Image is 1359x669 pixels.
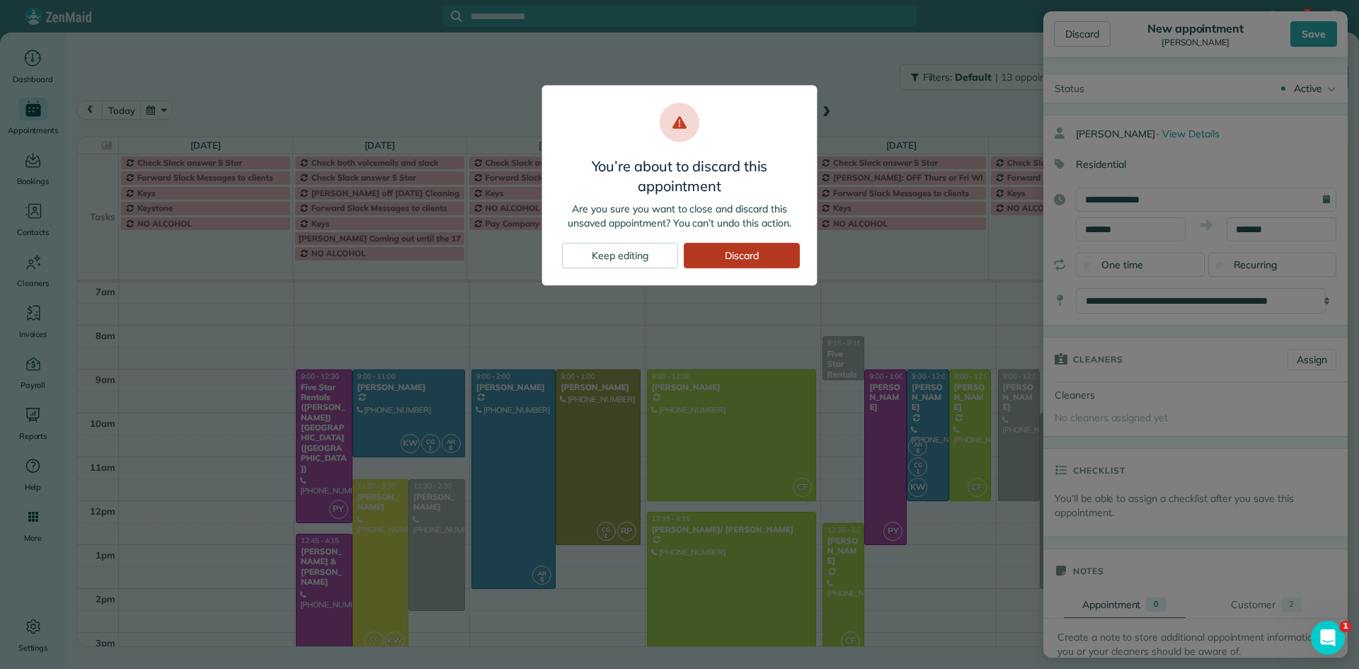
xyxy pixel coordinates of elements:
h3: You’re about to discard this appointment [559,156,800,196]
span: 1 [1340,621,1351,632]
div: Keep editing [562,243,678,268]
iframe: Intercom live chat [1311,621,1345,655]
p: Are you sure you want to close and discard this unsaved appointment? You can’t undo this action. [559,202,800,230]
div: Discard [684,243,800,268]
